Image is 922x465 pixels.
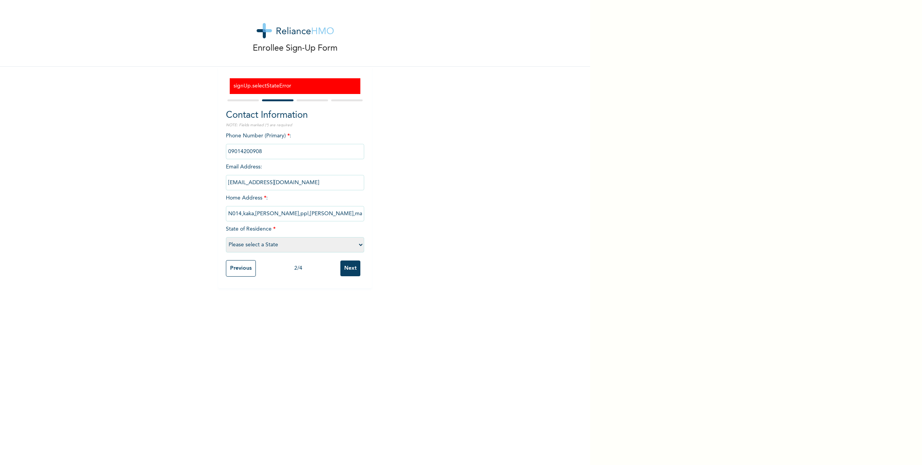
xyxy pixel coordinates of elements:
[226,226,364,247] span: State of Residence
[226,195,364,216] span: Home Address :
[340,261,360,276] input: Next
[226,175,364,190] input: Enter email Address
[234,82,357,90] h3: signUp.selectStateError
[226,122,364,128] p: NOTE: Fields marked (*) are required
[257,23,334,38] img: logo
[226,144,364,159] input: Enter Primary Phone Number
[226,109,364,122] h2: Contact Information
[226,206,364,221] input: Enter home address
[253,42,338,55] p: Enrollee Sign-Up Form
[226,164,364,185] span: Email Address :
[226,260,256,277] input: Previous
[226,133,364,154] span: Phone Number (Primary) :
[256,264,340,272] div: 2 / 4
